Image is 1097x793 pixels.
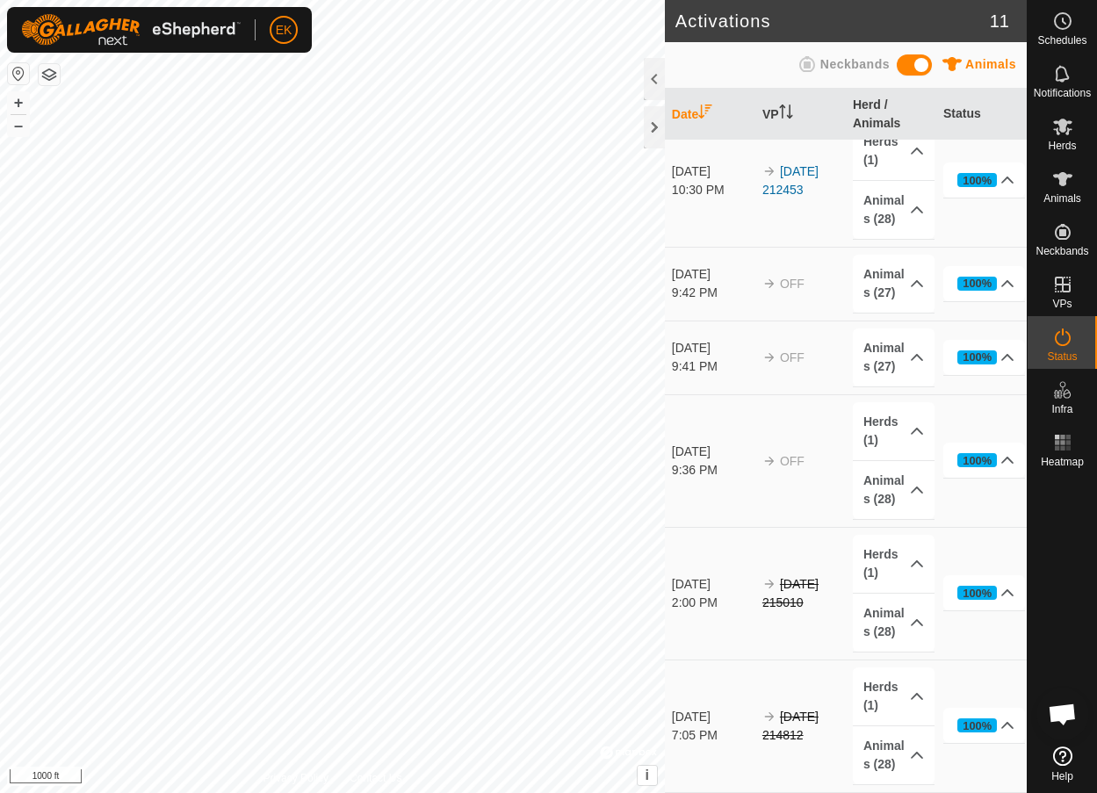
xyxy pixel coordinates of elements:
[853,255,935,313] p-accordion-header: Animals (27)
[963,172,992,189] div: 100%
[779,107,793,121] p-sorticon: Activate to sort
[21,14,241,46] img: Gallagher Logo
[846,89,936,141] th: Herd / Animals
[780,350,805,364] span: OFF
[853,461,935,519] p-accordion-header: Animals (28)
[672,339,754,357] div: [DATE]
[672,575,754,594] div: [DATE]
[665,89,755,141] th: Date
[672,461,754,479] div: 9:36 PM
[957,453,997,467] div: 100%
[957,173,997,187] div: 100%
[853,594,935,652] p-accordion-header: Animals (28)
[762,164,776,178] img: arrow
[672,162,754,181] div: [DATE]
[638,766,657,785] button: i
[943,443,1025,478] p-accordion-header: 100%
[672,594,754,612] div: 2:00 PM
[755,89,846,141] th: VP
[8,63,29,84] button: Reset Map
[853,535,935,593] p-accordion-header: Herds (1)
[943,575,1025,610] p-accordion-header: 100%
[762,577,776,591] img: arrow
[1047,351,1077,362] span: Status
[762,164,819,197] a: [DATE] 212453
[762,577,819,609] s: [DATE] 215010
[1041,457,1084,467] span: Heatmap
[780,277,805,291] span: OFF
[1043,193,1081,204] span: Animals
[672,708,754,726] div: [DATE]
[943,708,1025,743] p-accordion-header: 100%
[963,585,992,602] div: 100%
[853,667,935,725] p-accordion-header: Herds (1)
[853,181,935,239] p-accordion-header: Animals (28)
[762,710,776,724] img: arrow
[263,770,328,786] a: Privacy Policy
[957,586,997,600] div: 100%
[943,266,1025,301] p-accordion-header: 100%
[853,328,935,386] p-accordion-header: Animals (27)
[350,770,401,786] a: Contact Us
[957,350,997,364] div: 100%
[672,265,754,284] div: [DATE]
[957,277,997,291] div: 100%
[672,357,754,376] div: 9:41 PM
[762,277,776,291] img: arrow
[990,8,1009,34] span: 11
[762,710,819,742] s: [DATE] 214812
[675,11,990,32] h2: Activations
[943,340,1025,375] p-accordion-header: 100%
[1028,739,1097,789] a: Help
[936,89,1027,141] th: Status
[1051,771,1073,782] span: Help
[762,350,776,364] img: arrow
[276,21,292,40] span: EK
[1052,299,1072,309] span: VPs
[1036,688,1089,740] div: Open chat
[1048,141,1076,151] span: Herds
[1037,35,1086,46] span: Schedules
[672,181,754,199] div: 10:30 PM
[853,402,935,460] p-accordion-header: Herds (1)
[963,717,992,734] div: 100%
[943,162,1025,198] p-accordion-header: 100%
[963,275,992,292] div: 100%
[698,107,712,121] p-sorticon: Activate to sort
[39,64,60,85] button: Map Layers
[963,349,992,365] div: 100%
[672,284,754,302] div: 9:42 PM
[646,768,649,782] span: i
[963,452,992,469] div: 100%
[820,57,890,71] span: Neckbands
[853,122,935,180] p-accordion-header: Herds (1)
[1034,88,1091,98] span: Notifications
[1036,246,1088,256] span: Neckbands
[853,726,935,784] p-accordion-header: Animals (28)
[8,115,29,136] button: –
[672,726,754,745] div: 7:05 PM
[762,454,776,468] img: arrow
[957,718,997,732] div: 100%
[780,454,805,468] span: OFF
[8,92,29,113] button: +
[965,57,1016,71] span: Animals
[672,443,754,461] div: [DATE]
[1051,404,1072,415] span: Infra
